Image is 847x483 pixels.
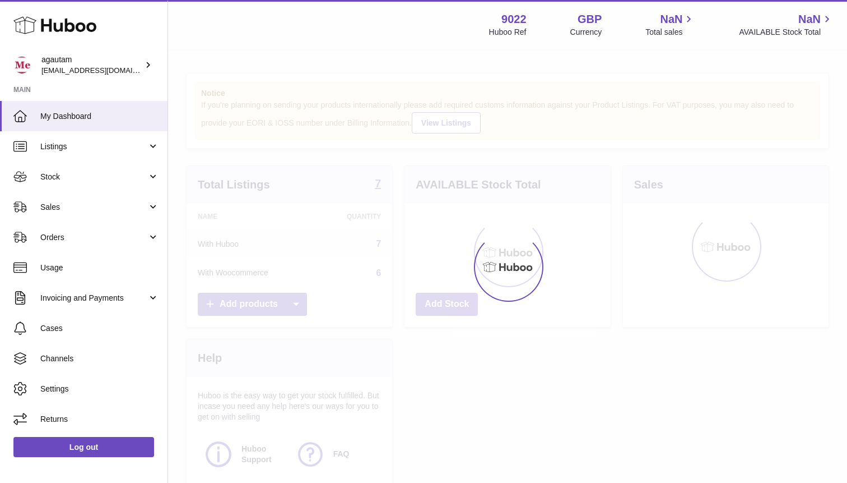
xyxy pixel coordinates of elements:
span: Channels [40,353,159,364]
span: Sales [40,202,147,213]
span: Usage [40,263,159,273]
span: NaN [660,12,682,27]
span: Stock [40,172,147,182]
span: My Dashboard [40,111,159,122]
img: info@naturemedical.co.uk [13,57,30,73]
span: Cases [40,323,159,334]
span: Listings [40,141,147,152]
strong: 9022 [501,12,527,27]
span: NaN [798,12,821,27]
div: Currency [570,27,602,38]
div: Huboo Ref [489,27,527,38]
a: NaN Total sales [645,12,695,38]
span: [EMAIL_ADDRESS][DOMAIN_NAME] [41,66,165,75]
span: Returns [40,414,159,425]
div: agautam [41,54,142,76]
span: Settings [40,384,159,394]
span: Invoicing and Payments [40,293,147,303]
a: NaN AVAILABLE Stock Total [739,12,834,38]
span: Total sales [645,27,695,38]
span: Orders [40,232,147,243]
span: AVAILABLE Stock Total [739,27,834,38]
strong: GBP [578,12,602,27]
a: Log out [13,437,154,457]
